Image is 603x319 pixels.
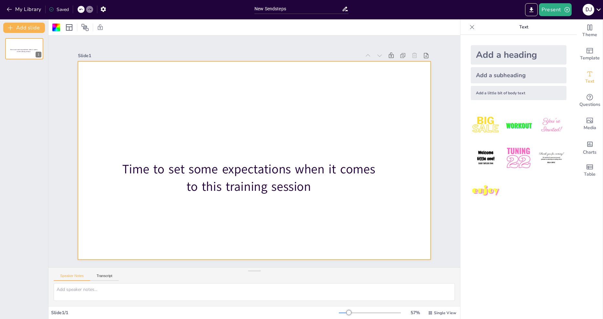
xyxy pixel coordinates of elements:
div: Add a heading [471,45,566,65]
span: Single View [434,310,456,315]
p: Time to set some expectations when it comes to this training session [118,160,380,195]
div: Layout [64,22,74,33]
div: Add charts and graphs [577,136,603,159]
img: 7.jpeg [471,176,501,206]
img: 6.jpeg [536,143,566,173]
div: Saved [49,6,69,13]
span: Charts [583,149,597,156]
div: 1 [5,38,43,59]
p: Time to set some expectations when it comes to this training session [9,49,38,53]
div: Add a table [577,159,603,182]
div: Add text boxes [577,66,603,89]
span: Position [81,24,89,31]
img: 5.jpeg [503,143,533,173]
div: Get real-time input from your audience [577,89,603,112]
button: Export to PowerPoint [525,3,538,16]
img: 4.jpeg [471,143,501,173]
div: Add images, graphics, shapes or video [577,112,603,136]
div: Change the overall theme [577,19,603,43]
img: 1.jpeg [471,110,501,140]
span: Template [580,55,600,62]
img: 3.jpeg [536,110,566,140]
button: D J [583,3,594,16]
div: Add a subheading [471,67,566,83]
div: Slide 1 / 1 [51,310,339,316]
button: Add slide [3,23,45,33]
span: Theme [582,31,597,38]
button: Present [539,3,571,16]
p: Text [477,19,570,35]
span: Media [584,124,596,131]
button: Transcript [90,274,119,281]
button: Speaker Notes [54,274,90,281]
button: My Library [5,4,44,15]
div: Add a little bit of body text [471,86,566,100]
span: Text [585,78,594,85]
div: D J [583,4,594,15]
img: 2.jpeg [503,110,533,140]
span: Questions [579,101,600,108]
div: 1 [36,52,41,57]
span: Table [584,171,596,178]
input: Insert title [254,4,342,14]
div: Add ready made slides [577,43,603,66]
div: Slide 1 [78,53,361,59]
div: 57 % [407,310,423,316]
